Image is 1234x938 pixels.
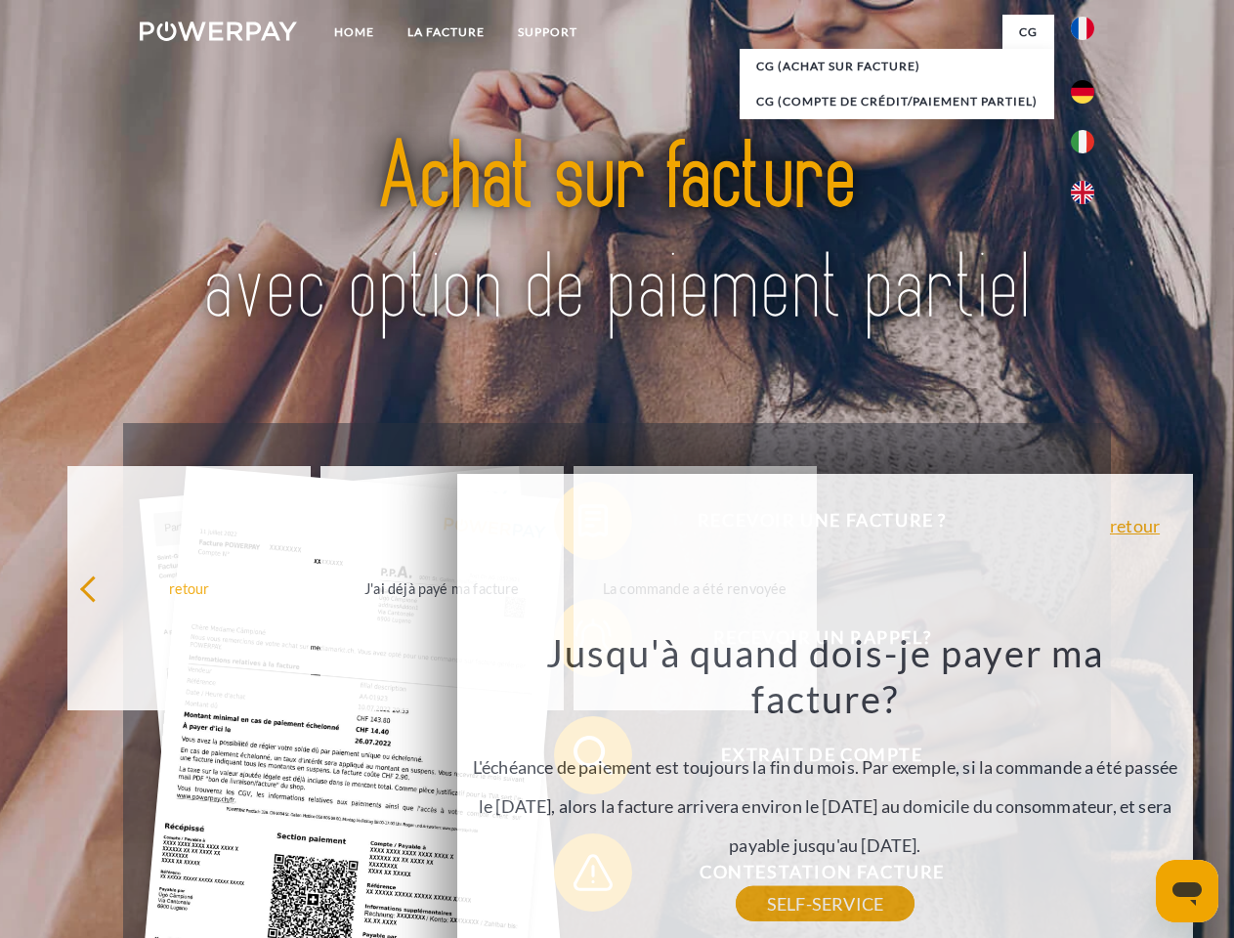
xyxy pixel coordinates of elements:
[469,629,1182,904] div: L'échéance de paiement est toujours la fin du mois. Par exemple, si la commande a été passée le [...
[736,886,915,921] a: SELF-SERVICE
[332,575,552,601] div: J'ai déjà payé ma facture
[1071,80,1094,104] img: de
[1071,181,1094,204] img: en
[1071,17,1094,40] img: fr
[501,15,594,50] a: Support
[140,21,297,41] img: logo-powerpay-white.svg
[318,15,391,50] a: Home
[187,94,1047,374] img: title-powerpay_fr.svg
[1110,517,1160,534] a: retour
[469,629,1182,723] h3: Jusqu'à quand dois-je payer ma facture?
[79,575,299,601] div: retour
[391,15,501,50] a: LA FACTURE
[740,49,1054,84] a: CG (achat sur facture)
[740,84,1054,119] a: CG (Compte de crédit/paiement partiel)
[1071,130,1094,153] img: it
[1002,15,1054,50] a: CG
[1156,860,1218,922] iframe: Bouton de lancement de la fenêtre de messagerie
